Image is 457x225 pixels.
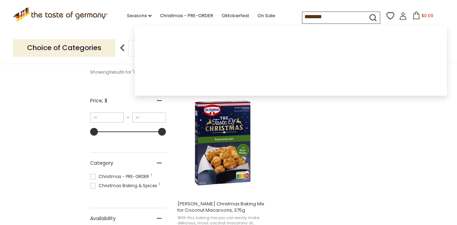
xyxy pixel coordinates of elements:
span: Christmas - PRE-ORDER [90,173,151,180]
span: 1 [151,173,152,177]
input: Maximum value [132,112,166,123]
div: Instant Search Results [135,26,447,96]
img: Dr. Oetker Christmas Baking Mix for Coconut Macaroons, 375g [176,97,269,190]
img: previous arrow [115,41,129,55]
span: , $ [102,97,107,104]
a: On Sale [257,12,275,20]
span: Price [90,97,107,104]
span: $0.00 [422,13,434,19]
span: – [124,114,132,121]
span: [PERSON_NAME] Christmas Baking Mix for Coconut Macaroons, 375g [177,201,268,213]
b: 1 [109,69,110,75]
span: Category [90,159,113,167]
a: Christmas - PRE-ORDER [160,12,213,20]
input: Minimum value [90,112,124,123]
span: Availability [90,215,116,222]
p: Choice of Categories [13,39,115,56]
div: Showing results for " " [90,66,260,78]
button: $0.00 [408,12,438,22]
a: Seasons [127,12,152,20]
span: Christmas Baking & Spices [90,183,159,189]
span: 1 [159,183,160,186]
a: Oktoberfest [222,12,249,20]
